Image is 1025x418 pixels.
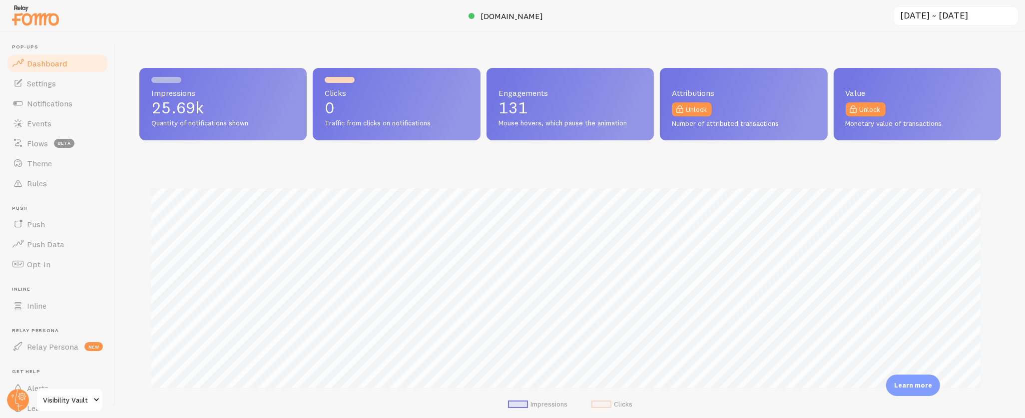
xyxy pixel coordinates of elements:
li: Clicks [591,400,632,409]
span: Inline [12,286,109,293]
span: Events [27,118,51,128]
span: Get Help [12,369,109,375]
a: Visibility Vault [36,388,103,412]
span: Monetary value of transactions [846,119,989,128]
p: 25.69k [151,100,295,116]
span: Engagements [499,89,642,97]
span: Clicks [325,89,468,97]
span: Flows [27,138,48,148]
span: beta [54,139,74,148]
span: Rules [27,178,47,188]
span: Number of attributed transactions [672,119,815,128]
a: Unlock [846,102,886,116]
p: 131 [499,100,642,116]
a: Flows beta [6,133,109,153]
a: Notifications [6,93,109,113]
span: Push Data [27,239,64,249]
span: Inline [27,301,46,311]
a: Push [6,214,109,234]
span: Notifications [27,98,72,108]
p: 0 [325,100,468,116]
span: Settings [27,78,56,88]
a: Relay Persona new [6,337,109,357]
a: Dashboard [6,53,109,73]
div: Learn more [886,375,940,396]
span: Pop-ups [12,44,109,50]
a: Inline [6,296,109,316]
a: Rules [6,173,109,193]
a: Opt-In [6,254,109,274]
a: Theme [6,153,109,173]
span: Impressions [151,89,295,97]
span: Traffic from clicks on notifications [325,119,468,128]
a: Settings [6,73,109,93]
a: Unlock [672,102,712,116]
li: Impressions [508,400,567,409]
img: fomo-relay-logo-orange.svg [10,2,60,28]
span: Push [12,205,109,212]
span: Theme [27,158,52,168]
a: Push Data [6,234,109,254]
span: new [84,342,103,351]
span: Relay Persona [27,342,78,352]
span: Mouse hovers, which pause the animation [499,119,642,128]
p: Learn more [894,381,932,390]
span: Quantity of notifications shown [151,119,295,128]
span: Relay Persona [12,328,109,334]
a: Alerts [6,378,109,398]
span: Visibility Vault [43,394,90,406]
span: Value [846,89,989,97]
span: Opt-In [27,259,50,269]
span: Dashboard [27,58,67,68]
a: Events [6,113,109,133]
span: Alerts [27,383,48,393]
span: Attributions [672,89,815,97]
span: Push [27,219,45,229]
